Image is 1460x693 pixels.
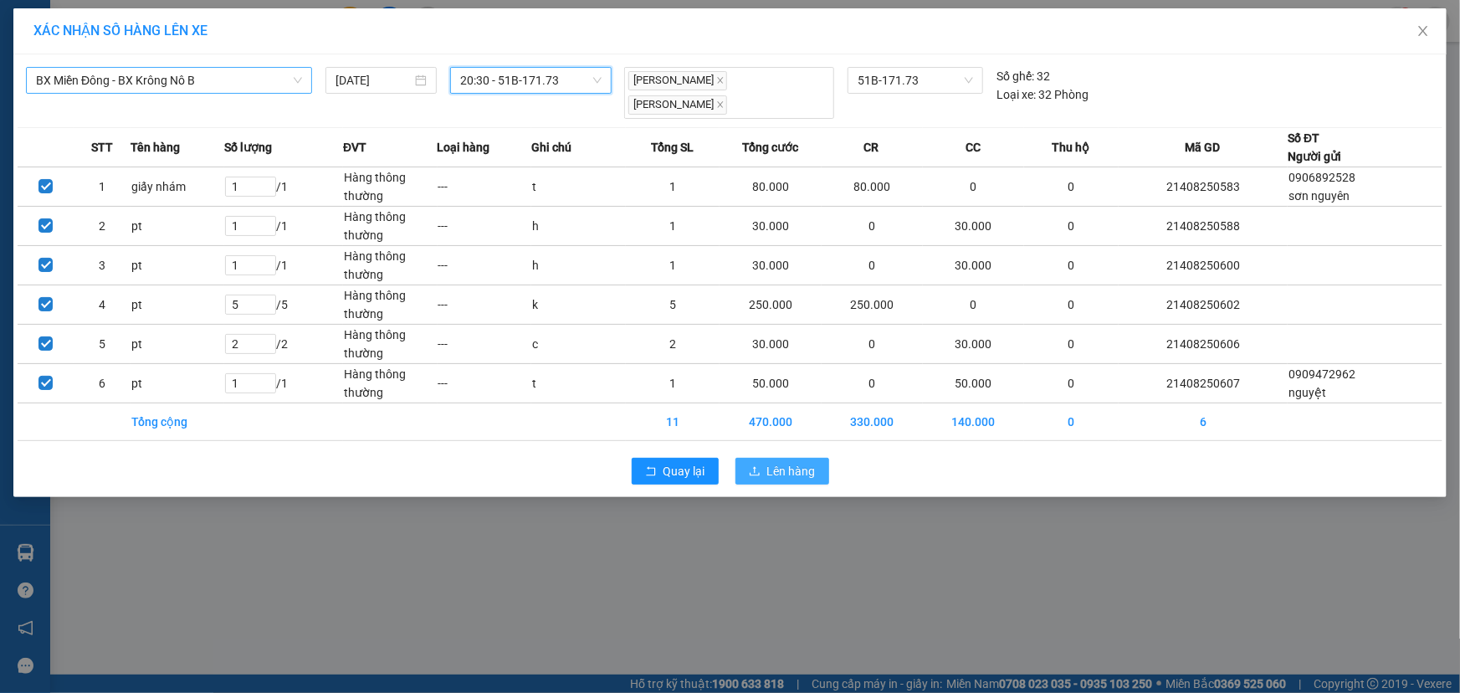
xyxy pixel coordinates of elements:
button: rollbackQuay lại [632,458,719,485]
span: Loại hàng [438,138,490,157]
td: 0 [1024,403,1118,440]
input: 13/08/2025 [336,71,412,90]
td: / 1 [224,167,343,206]
span: CC [966,138,981,157]
span: 51B-171.73 [858,68,973,93]
td: 50.000 [923,363,1024,403]
td: Hàng thông thường [343,363,437,403]
td: 30.000 [923,245,1024,285]
span: Tổng SL [651,138,694,157]
td: 30.000 [923,324,1024,363]
td: 80.000 [720,167,821,206]
td: 2 [626,324,720,363]
td: 5 [626,285,720,324]
span: Ghi chú [531,138,571,157]
td: 1 [74,167,130,206]
span: close [1416,24,1430,38]
td: 3 [74,245,130,285]
span: close [716,76,725,85]
td: Hàng thông thường [343,206,437,245]
span: Tổng cước [742,138,798,157]
td: / 2 [224,324,343,363]
div: 32 Phòng [996,85,1089,104]
td: 80.000 [822,167,923,206]
span: Số lượng [224,138,272,157]
td: 21408250583 [1119,167,1288,206]
td: / 1 [224,245,343,285]
td: 50.000 [720,363,821,403]
td: 21408250606 [1119,324,1288,363]
td: Tổng cộng [131,403,224,440]
td: --- [438,245,531,285]
td: pt [131,285,224,324]
span: close [716,100,725,109]
td: Hàng thông thường [343,167,437,206]
td: 0 [1024,363,1118,403]
td: giấy nhám [131,167,224,206]
td: 250.000 [720,285,821,324]
span: [PERSON_NAME] [628,95,727,115]
td: 21408250588 [1119,206,1288,245]
td: k [531,285,625,324]
td: c [531,324,625,363]
td: / 5 [224,285,343,324]
td: 1 [626,363,720,403]
span: Lên hàng [767,462,816,480]
button: Close [1400,8,1447,55]
td: --- [438,324,531,363]
td: --- [438,206,531,245]
div: Số ĐT Người gửi [1288,129,1341,166]
span: BX Miền Đông - BX Krông Nô B [36,68,302,93]
span: STT [91,138,113,157]
td: 21408250600 [1119,245,1288,285]
td: 0 [1024,245,1118,285]
span: 0909472962 [1288,367,1355,381]
td: Hàng thông thường [343,285,437,324]
span: sơn nguyên [1288,189,1350,203]
td: 140.000 [923,403,1024,440]
td: t [531,363,625,403]
span: Quay lại [663,462,705,480]
button: uploadLên hàng [735,458,829,485]
td: --- [438,167,531,206]
td: 30.000 [923,206,1024,245]
span: Loại xe: [996,85,1036,104]
td: pt [131,245,224,285]
td: Hàng thông thường [343,324,437,363]
td: --- [438,363,531,403]
td: 0 [822,363,923,403]
td: 0 [923,285,1024,324]
td: 6 [1119,403,1288,440]
td: 1 [626,245,720,285]
td: 30.000 [720,206,821,245]
td: / 1 [224,206,343,245]
td: 30.000 [720,245,821,285]
td: 470.000 [720,403,821,440]
td: 1 [626,206,720,245]
td: 0 [1024,167,1118,206]
td: h [531,245,625,285]
span: Số ghế: [996,67,1034,85]
td: Hàng thông thường [343,245,437,285]
td: 6 [74,363,130,403]
span: nguyệt [1288,386,1326,399]
td: 4 [74,285,130,324]
span: Thu hộ [1053,138,1090,157]
td: 0 [923,167,1024,206]
span: XÁC NHẬN SỐ HÀNG LÊN XE [33,23,207,38]
td: 250.000 [822,285,923,324]
td: pt [131,363,224,403]
td: 330.000 [822,403,923,440]
td: 0 [1024,285,1118,324]
td: 0 [822,206,923,245]
span: upload [749,465,761,479]
td: t [531,167,625,206]
td: 5 [74,324,130,363]
td: / 1 [224,363,343,403]
span: Mã GD [1186,138,1221,157]
span: [PERSON_NAME] [628,71,727,90]
span: rollback [645,465,657,479]
span: ĐVT [343,138,366,157]
td: 0 [1024,324,1118,363]
td: 30.000 [720,324,821,363]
